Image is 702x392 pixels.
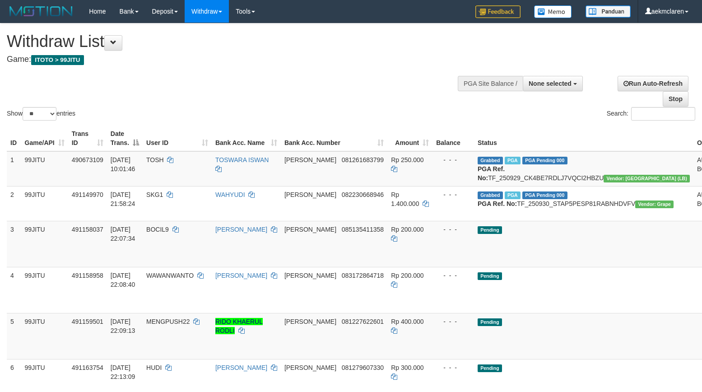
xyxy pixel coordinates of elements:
h1: Withdraw List [7,33,459,51]
span: Copy 081227622601 to clipboard [342,318,384,325]
td: 99JITU [21,151,68,187]
div: - - - [436,363,470,372]
th: Bank Acc. Name: activate to sort column ascending [212,126,281,151]
span: [DATE] 22:13:09 [111,364,135,380]
span: 491149970 [72,191,103,198]
th: ID [7,126,21,151]
a: TOSWARA ISWAN [215,156,269,163]
img: Button%20Memo.svg [534,5,572,18]
label: Show entries [7,107,75,121]
td: 99JITU [21,221,68,267]
a: [PERSON_NAME] [215,272,267,279]
span: 491158958 [72,272,103,279]
span: [PERSON_NAME] [284,191,336,198]
span: [DATE] 22:09:13 [111,318,135,334]
td: 99JITU [21,267,68,313]
div: - - - [436,155,470,164]
td: 5 [7,313,21,359]
span: Pending [478,272,502,280]
a: Stop [663,91,688,107]
td: 1 [7,151,21,187]
span: MENGPUSH22 [146,318,190,325]
span: Vendor URL: https://dashboard.q2checkout.com/secure [604,175,690,182]
span: ITOTO > 99JITU [31,55,84,65]
div: - - - [436,190,470,199]
span: [DATE] 10:01:46 [111,156,135,173]
td: TF_250929_CK4BE7RDLJ7VQCI2HBZU [474,151,693,187]
img: Feedback.jpg [475,5,521,18]
img: MOTION_logo.png [7,5,75,18]
div: - - - [436,317,470,326]
span: Copy 085135411358 to clipboard [342,226,384,233]
span: [PERSON_NAME] [284,272,336,279]
span: Copy 081261683799 to clipboard [342,156,384,163]
span: Rp 300.000 [391,364,423,371]
span: Rp 250.000 [391,156,423,163]
span: Grabbed [478,191,503,199]
span: WAWANWANTO [146,272,194,279]
td: 2 [7,186,21,221]
span: [PERSON_NAME] [284,364,336,371]
td: 3 [7,221,21,267]
h4: Game: [7,55,459,64]
div: - - - [436,271,470,280]
td: 4 [7,267,21,313]
b: PGA Ref. No: [478,165,505,182]
span: Rp 200.000 [391,272,423,279]
span: BOCIL9 [146,226,169,233]
span: SKG1 [146,191,163,198]
span: 490673109 [72,156,103,163]
span: 491163754 [72,364,103,371]
th: User ID: activate to sort column ascending [143,126,212,151]
span: Copy 083172864718 to clipboard [342,272,384,279]
button: None selected [523,76,583,91]
span: [PERSON_NAME] [284,156,336,163]
span: Copy 081279607330 to clipboard [342,364,384,371]
span: Pending [478,364,502,372]
th: Balance [432,126,474,151]
span: [DATE] 21:58:24 [111,191,135,207]
span: 491158037 [72,226,103,233]
span: None selected [529,80,572,87]
th: Game/API: activate to sort column ascending [21,126,68,151]
span: Grabbed [478,157,503,164]
a: [PERSON_NAME] [215,226,267,233]
span: Vendor URL: https://settle31.1velocity.biz [635,201,674,208]
span: Pending [478,226,502,234]
td: 99JITU [21,313,68,359]
span: 491159501 [72,318,103,325]
td: 99JITU [21,186,68,221]
span: Marked by aeklambo [505,157,521,164]
span: Copy 082230668946 to clipboard [342,191,384,198]
div: PGA Site Balance / [458,76,523,91]
span: [DATE] 22:08:40 [111,272,135,288]
span: Marked by aeksuzuki [505,191,521,199]
th: Bank Acc. Number: activate to sort column ascending [281,126,387,151]
span: Rp 400.000 [391,318,423,325]
b: PGA Ref. No: [478,200,517,207]
span: PGA Pending [522,157,567,164]
span: [PERSON_NAME] [284,226,336,233]
input: Search: [631,107,695,121]
td: TF_250930_STAP5PESP81RABNHDVFV [474,186,693,221]
img: panduan.png [586,5,631,18]
th: Status [474,126,693,151]
span: TOSH [146,156,164,163]
a: RIDO KHAERUL RODLI [215,318,263,334]
div: - - - [436,225,470,234]
label: Search: [607,107,695,121]
span: [DATE] 22:07:34 [111,226,135,242]
a: Run Auto-Refresh [618,76,688,91]
th: Amount: activate to sort column ascending [387,126,432,151]
span: Pending [478,318,502,326]
a: [PERSON_NAME] [215,364,267,371]
select: Showentries [23,107,56,121]
th: Date Trans.: activate to sort column descending [107,126,143,151]
th: Trans ID: activate to sort column ascending [68,126,107,151]
span: HUDI [146,364,162,371]
span: PGA Pending [522,191,567,199]
span: Rp 1.400.000 [391,191,419,207]
a: WAHYUDI [215,191,245,198]
span: Rp 200.000 [391,226,423,233]
span: [PERSON_NAME] [284,318,336,325]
